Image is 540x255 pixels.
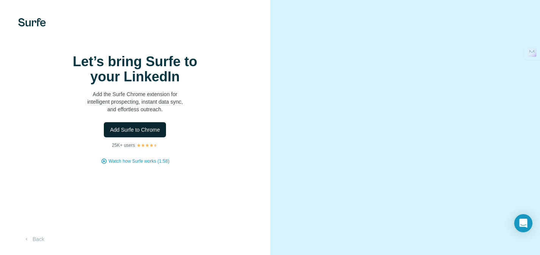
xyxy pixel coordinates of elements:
p: 25K+ users [112,142,135,149]
p: Add the Surfe Chrome extension for intelligent prospecting, instant data sync, and effortless out... [59,90,211,113]
button: Add Surfe to Chrome [104,122,166,137]
button: Back [18,232,50,246]
img: Surfe's logo [18,18,46,26]
h1: Let’s bring Surfe to your LinkedIn [59,54,211,84]
div: Open Intercom Messenger [514,214,532,232]
img: Rating Stars [136,143,158,148]
button: Watch how Surfe works (1:58) [109,158,169,165]
span: Add Surfe to Chrome [110,126,160,134]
